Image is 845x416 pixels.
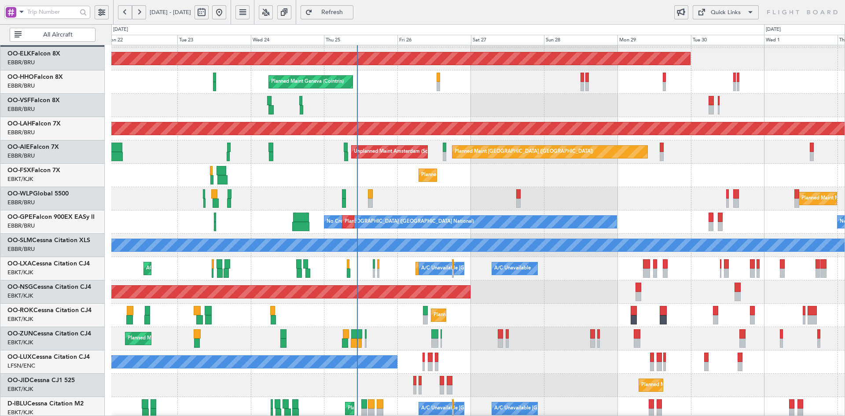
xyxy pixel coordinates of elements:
span: OO-JID [7,377,29,383]
span: OO-ZUN [7,331,33,337]
div: Planned Maint Kortrijk-[GEOGRAPHIC_DATA] [641,379,744,392]
div: A/C Unavailable [494,262,531,275]
button: All Aircraft [10,28,96,42]
a: EBBR/BRU [7,129,35,136]
span: D-IBLU [7,401,27,407]
span: OO-ROK [7,307,33,313]
div: [DATE] [113,26,128,33]
span: OO-WLP [7,191,33,197]
span: Refresh [314,9,350,15]
a: OO-LXACessna Citation CJ4 [7,261,90,267]
span: OO-NSG [7,284,33,290]
a: EBKT/KJK [7,339,33,346]
div: Mon 29 [617,35,691,45]
a: OO-ELKFalcon 8X [7,51,60,57]
div: Unplanned Maint Amsterdam (Schiphol) [354,145,443,158]
div: Planned Maint [GEOGRAPHIC_DATA] ([GEOGRAPHIC_DATA] National) [345,215,504,228]
a: EBKT/KJK [7,175,33,183]
a: EBBR/BRU [7,152,35,160]
div: Fri 26 [397,35,471,45]
span: OO-LAH [7,121,32,127]
a: OO-NSGCessna Citation CJ4 [7,284,91,290]
span: OO-GPE [7,214,33,220]
div: Wed 1 [764,35,838,45]
a: EBBR/BRU [7,105,35,113]
div: AOG Maint Kortrijk-[GEOGRAPHIC_DATA] [146,262,242,275]
div: [DATE] [766,26,781,33]
a: OO-ZUNCessna Citation CJ4 [7,331,91,337]
div: Tue 30 [691,35,764,45]
a: OO-HHOFalcon 8X [7,74,63,80]
a: EBKT/KJK [7,292,33,300]
a: OO-WLPGlobal 5500 [7,191,69,197]
div: Thu 25 [324,35,397,45]
span: OO-AIE [7,144,30,150]
span: All Aircraft [23,32,92,38]
span: OO-FSX [7,167,31,173]
a: EBKT/KJK [7,269,33,276]
a: EBKT/KJK [7,315,33,323]
a: EBBR/BRU [7,82,35,90]
div: A/C Unavailable [GEOGRAPHIC_DATA] ([GEOGRAPHIC_DATA] National) [421,262,585,275]
div: Mon 22 [104,35,178,45]
a: EBBR/BRU [7,222,35,230]
div: Tue 23 [177,35,251,45]
span: [DATE] - [DATE] [150,8,191,16]
a: EBBR/BRU [7,245,35,253]
a: OO-FSXFalcon 7X [7,167,60,173]
span: OO-HHO [7,74,34,80]
div: Sat 27 [471,35,544,45]
div: Planned Maint Geneva (Cointrin) [271,75,344,88]
a: OO-LAHFalcon 7X [7,121,61,127]
a: D-IBLUCessna Citation M2 [7,401,84,407]
div: A/C Unavailable [GEOGRAPHIC_DATA] ([GEOGRAPHIC_DATA] National) [421,402,585,415]
div: Planned Maint Nice ([GEOGRAPHIC_DATA]) [348,402,446,415]
div: Planned Maint [GEOGRAPHIC_DATA] ([GEOGRAPHIC_DATA]) [455,145,593,158]
div: A/C Unavailable [GEOGRAPHIC_DATA]-[GEOGRAPHIC_DATA] [494,402,635,415]
a: OO-JIDCessna CJ1 525 [7,377,75,383]
a: EBBR/BRU [7,199,35,206]
div: Wed 24 [251,35,324,45]
a: LFSN/ENC [7,362,35,370]
a: EBKT/KJK [7,385,33,393]
button: Refresh [301,5,353,19]
div: Planned Maint Kortrijk-[GEOGRAPHIC_DATA] [128,332,230,345]
a: OO-GPEFalcon 900EX EASy II [7,214,95,220]
a: OO-AIEFalcon 7X [7,144,59,150]
span: OO-VSF [7,97,31,103]
div: Planned Maint Kortrijk-[GEOGRAPHIC_DATA] [421,169,524,182]
span: OO-SLM [7,237,32,243]
div: Quick Links [711,8,741,17]
span: OO-ELK [7,51,31,57]
button: Quick Links [693,5,759,19]
input: Trip Number [27,5,77,18]
a: OO-LUXCessna Citation CJ4 [7,354,90,360]
a: EBBR/BRU [7,59,35,66]
div: Sun 28 [544,35,617,45]
div: Planned Maint Kortrijk-[GEOGRAPHIC_DATA] [434,309,536,322]
a: OO-SLMCessna Citation XLS [7,237,90,243]
div: No Crew [GEOGRAPHIC_DATA] ([GEOGRAPHIC_DATA] National) [327,215,474,228]
a: OO-VSFFalcon 8X [7,97,60,103]
span: OO-LXA [7,261,32,267]
a: OO-ROKCessna Citation CJ4 [7,307,92,313]
span: OO-LUX [7,354,32,360]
